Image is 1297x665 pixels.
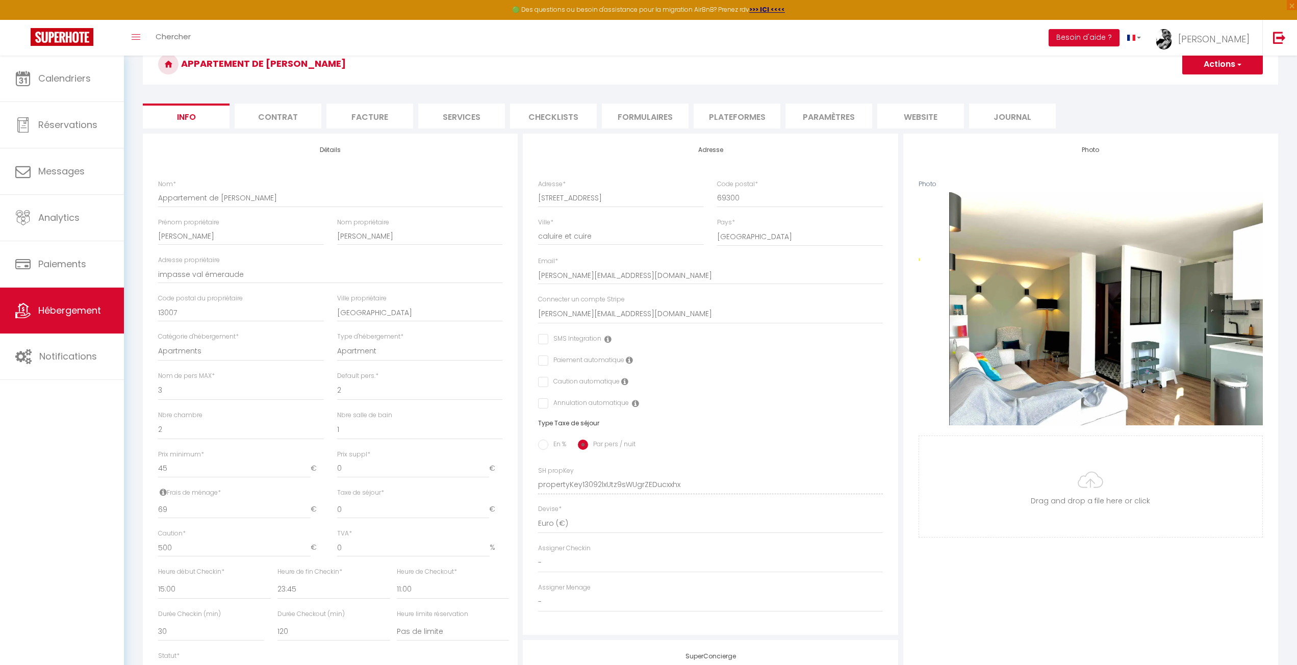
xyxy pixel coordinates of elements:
button: Besoin d'aide ? [1049,29,1120,46]
span: Calendriers [38,72,91,85]
label: Connecter un compte Stripe [538,295,625,304]
li: Checklists [510,104,597,129]
label: Ville propriétaire [337,294,387,303]
label: Assigner Menage [538,583,591,593]
label: Default pers. [337,371,378,381]
label: Nbre chambre [158,411,202,420]
label: Code postal du propriétaire [158,294,243,303]
span: € [489,500,502,519]
li: Journal [969,104,1056,129]
h4: Photo [919,146,1263,154]
label: En % [548,440,566,451]
span: € [311,500,324,519]
span: Réservations [38,118,97,131]
label: Photo [919,180,936,189]
img: Super Booking [31,28,93,46]
label: Paiement automatique [548,355,624,367]
label: Devise [538,504,562,514]
li: Facture [326,104,413,129]
li: Formulaires [602,104,689,129]
label: Heure début Checkin [158,567,224,577]
li: Services [418,104,505,129]
span: Analytics [38,211,80,224]
li: Contrat [235,104,321,129]
button: Actions [1182,54,1263,74]
label: Type d'hébergement [337,332,403,342]
h3: Appartement de [PERSON_NAME] [143,44,1278,85]
span: Paiements [38,258,86,270]
label: Prix suppl [337,450,370,459]
li: website [877,104,964,129]
span: Notifications [39,350,97,363]
label: Ville [538,218,553,227]
span: € [311,539,324,557]
label: Nom [158,180,176,189]
label: Nbre salle de bain [337,411,392,420]
span: € [311,459,324,478]
label: Frais de ménage [158,488,221,498]
h4: Adresse [538,146,882,154]
label: Durée Checkout (min) [277,609,345,619]
h4: SuperConcierge [538,653,882,660]
label: Adresse [538,180,566,189]
span: Hébergement [38,304,101,317]
label: SH propKey [538,466,574,476]
label: Heure de Checkout [397,567,457,577]
label: Caution [158,529,186,539]
label: Nom de pers MAX [158,371,215,381]
span: Messages [38,165,85,177]
label: Caution automatique [548,377,620,388]
label: Taxe de séjour [337,488,384,498]
label: Nom propriétaire [337,218,389,227]
label: Heure limite réservation [397,609,468,619]
label: Heure de fin Checkin [277,567,342,577]
label: Par pers / nuit [588,440,635,451]
li: Info [143,104,230,129]
label: Pays [717,218,735,227]
h6: Type Taxe de séjour [538,420,882,427]
label: Code postal [717,180,758,189]
label: TVA [337,529,352,539]
a: >>> ICI <<<< [749,5,785,14]
label: Prénom propriétaire [158,218,219,227]
li: Plateformes [694,104,780,129]
h4: Détails [158,146,502,154]
img: logout [1273,31,1286,44]
img: ... [1156,29,1172,49]
label: Catégorie d'hébergement [158,332,239,342]
a: ... [PERSON_NAME] [1149,20,1262,56]
label: Durée Checkin (min) [158,609,221,619]
span: Chercher [156,31,191,42]
span: [PERSON_NAME] [1178,33,1250,45]
li: Paramètres [785,104,872,129]
label: Assigner Checkin [538,544,591,553]
label: Email [538,257,558,266]
label: Adresse propriétaire [158,255,220,265]
span: € [489,459,502,478]
span: % [490,539,502,557]
label: Statut [158,651,180,661]
i: Frais de ménage [160,488,167,496]
a: Chercher [148,20,198,56]
label: Prix minimum [158,450,204,459]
